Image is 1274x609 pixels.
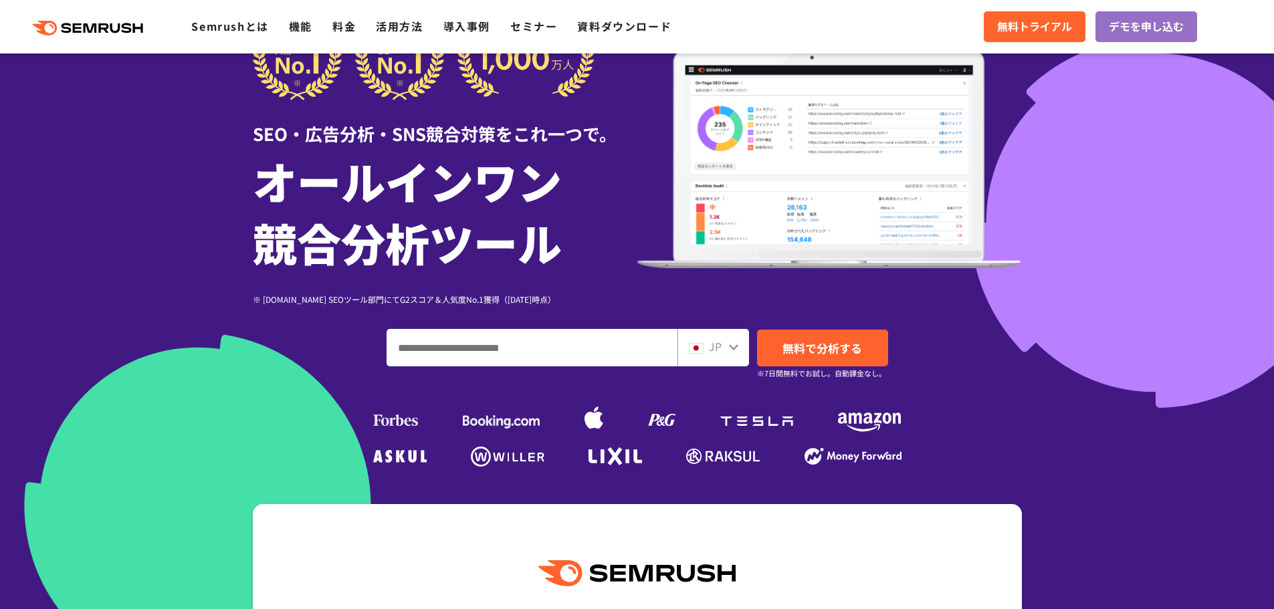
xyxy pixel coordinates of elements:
span: デモを申し込む [1109,18,1184,35]
input: ドメイン、キーワードまたはURLを入力してください [387,330,677,366]
div: ※ [DOMAIN_NAME] SEOツール部門にてG2スコア＆人気度No.1獲得（[DATE]時点） [253,293,637,306]
span: 無料で分析する [782,340,862,356]
a: デモを申し込む [1095,11,1197,42]
a: 無料で分析する [757,330,888,366]
a: 資料ダウンロード [577,18,671,34]
a: Semrushとは [191,18,268,34]
span: 無料トライアル [997,18,1072,35]
a: 機能 [289,18,312,34]
a: 導入事例 [443,18,490,34]
a: 料金 [332,18,356,34]
h1: オールインワン 競合分析ツール [253,150,637,273]
img: Semrush [538,560,735,586]
a: 無料トライアル [984,11,1085,42]
small: ※7日間無料でお試し。自動課金なし。 [757,367,886,380]
a: セミナー [510,18,557,34]
div: SEO・広告分析・SNS競合対策をこれ一つで。 [253,100,637,146]
a: 活用方法 [376,18,423,34]
span: JP [709,338,722,354]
